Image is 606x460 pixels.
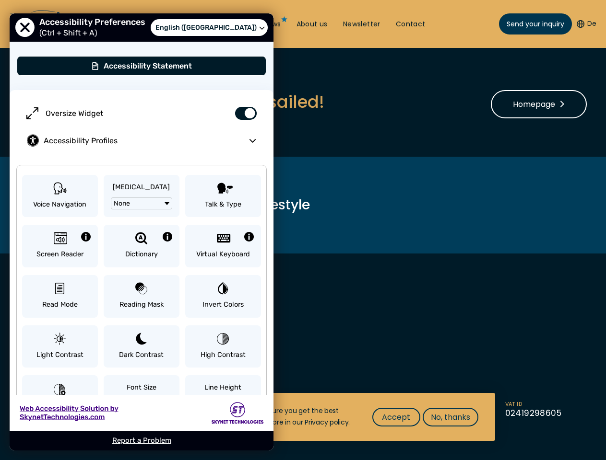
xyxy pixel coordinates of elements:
[155,23,257,33] span: English ([GEOGRAPHIC_DATA])
[10,395,273,431] a: Skynet Technologies - opens in new tab
[297,20,328,29] a: About us
[431,411,470,423] span: No, thanks
[22,175,98,218] button: Voice Navigation
[305,417,348,427] a: Privacy policy
[114,199,130,207] span: None
[39,28,102,37] span: (Ctrl + Shift + A)
[382,411,410,423] span: Accept
[185,225,261,267] button: Virtual Keyboard
[15,18,35,37] button: Close Accessibility Preferences Menu
[44,136,242,145] span: Accessibility Profiles
[127,382,156,393] span: Font Size
[22,325,98,368] button: Light Contrast
[491,90,587,118] a: Homepage
[10,339,596,362] h3: Get in touch with us
[104,225,179,267] button: Dictionary
[104,61,192,70] span: Accessibility Statement
[185,325,261,368] button: High Contrast
[185,275,261,318] button: Invert Colors
[113,182,170,193] span: [MEDICAL_DATA]
[22,375,98,419] button: Smart Contrast
[372,408,420,426] button: Accept
[111,197,172,209] button: None
[211,402,264,424] img: Skynet Technologies
[10,292,596,316] h1: Contact
[46,109,103,118] span: Oversize Widget
[22,225,98,267] button: Screen Reader
[513,98,565,110] span: Homepage
[343,20,380,29] a: Newsletter
[10,13,273,450] div: User Preferences
[104,325,179,368] button: Dark Contrast
[185,175,261,218] button: Talk & Type
[19,404,119,422] img: Web Accessibility Solution by Skynet Technologies
[112,436,171,445] a: Report a Problem - opens in new tab
[22,275,98,318] button: Read Mode
[499,13,572,34] a: Send your inquiry
[104,275,179,318] button: Reading Mask
[240,20,281,29] a: Yacht News
[19,127,264,154] button: Accessibility Profiles
[39,17,150,27] span: Accessibility Preferences
[396,20,426,29] a: Contact
[151,19,268,36] a: Select Language
[17,56,266,76] button: Accessibility Statement
[577,19,596,29] button: De
[505,401,561,408] span: VAT ID
[505,407,561,419] span: 02419298605
[423,408,478,426] button: No, thanks
[507,19,564,29] span: Send your inquiry
[204,382,241,393] span: Line Height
